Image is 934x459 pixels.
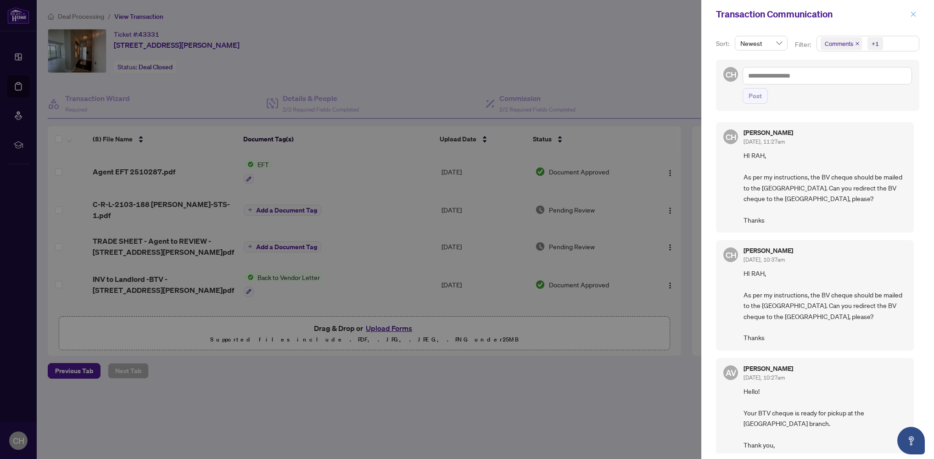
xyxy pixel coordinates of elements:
[744,138,785,145] span: [DATE], 11:27am
[740,36,782,50] span: Newest
[725,131,736,143] span: CH
[795,39,812,50] p: Filter:
[744,129,793,136] h5: [PERSON_NAME]
[910,11,917,17] span: close
[744,256,785,263] span: [DATE], 10:37am
[744,268,906,343] span: HI RAH, As per my instructions, the BV cheque should be mailed to the [GEOGRAPHIC_DATA]. Can you ...
[743,88,768,104] button: Post
[744,365,793,372] h5: [PERSON_NAME]
[872,39,879,48] div: +1
[716,7,907,21] div: Transaction Communication
[855,41,860,46] span: close
[726,366,736,379] span: AV
[744,374,785,381] span: [DATE], 10:27am
[725,248,736,261] span: CH
[716,39,731,49] p: Sort:
[897,427,925,454] button: Open asap
[725,68,736,81] span: CH
[821,37,862,50] span: Comments
[825,39,853,48] span: Comments
[744,247,793,254] h5: [PERSON_NAME]
[744,150,906,225] span: HI RAH, As per my instructions, the BV cheque should be mailed to the [GEOGRAPHIC_DATA]. Can you ...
